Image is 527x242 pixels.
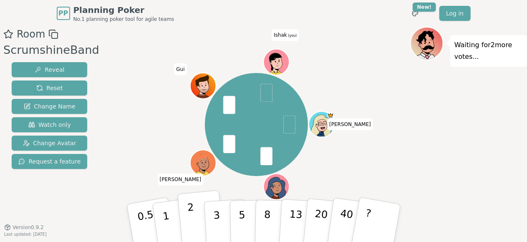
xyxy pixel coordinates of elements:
[408,6,423,21] button: New!
[327,118,373,130] span: Click to change your name
[36,84,63,92] span: Reset
[24,102,75,111] span: Change Name
[17,27,45,42] span: Room
[328,112,334,118] span: Susset SM is the host
[174,63,187,75] span: Click to change your name
[439,6,470,21] a: Log in
[413,3,436,12] div: New!
[57,4,174,23] a: PPPlanning PokerNo.1 planning poker tool for agile teams
[12,62,87,77] button: Reveal
[12,154,87,169] button: Request a feature
[12,81,87,96] button: Reset
[272,30,299,41] span: Click to change your name
[13,224,44,231] span: Version 0.9.2
[73,16,174,23] span: No.1 planning poker tool for agile teams
[12,117,87,132] button: Watch only
[3,42,99,59] div: ScrumshineBand
[12,99,87,114] button: Change Name
[4,232,47,237] span: Last updated: [DATE]
[23,139,76,147] span: Change Avatar
[12,136,87,151] button: Change Avatar
[287,34,297,38] span: (you)
[18,157,81,166] span: Request a feature
[158,174,204,185] span: Click to change your name
[454,39,523,63] p: Waiting for 2 more votes...
[3,27,13,42] button: Add as favourite
[58,8,68,18] span: PP
[35,66,64,74] span: Reveal
[28,121,71,129] span: Watch only
[4,224,44,231] button: Version0.9.2
[73,4,174,16] span: Planning Poker
[265,50,289,74] button: Click to change your avatar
